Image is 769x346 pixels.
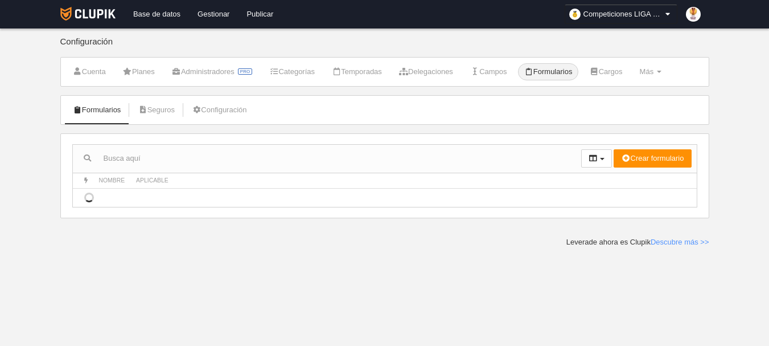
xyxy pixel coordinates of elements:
[569,9,581,20] img: organizador.30x30.png
[651,238,709,246] a: Descubre más >>
[131,101,181,119] a: Seguros
[99,177,125,184] span: Nombre
[60,37,709,57] div: Configuración
[238,68,252,75] span: PRO
[640,67,654,76] span: Más
[583,9,663,20] span: Competiciones LIGA DE TOQUE
[73,150,581,167] input: Busca aquí
[686,7,701,22] img: VxpQYlXNIQRtOfPmW7TaRiBa.30x30.jpg
[583,63,628,80] a: Cargos
[67,63,112,80] a: Cuenta
[136,177,168,184] span: Aplicable
[614,149,691,168] button: Crear formulario
[393,63,459,80] a: Delegaciones
[634,63,668,80] a: Más
[263,63,321,80] a: Categorías
[566,237,709,247] div: Leverade ahora es Clupik
[166,63,259,80] a: AdministradoresPRO
[464,63,513,80] a: Campos
[67,101,128,119] a: Formularios
[518,63,579,80] a: Formularios
[60,7,116,21] img: Clupik
[186,101,253,119] a: Configuración
[565,5,677,24] a: Competiciones LIGA DE TOQUE
[117,63,161,80] a: Planes
[326,63,388,80] a: Temporadas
